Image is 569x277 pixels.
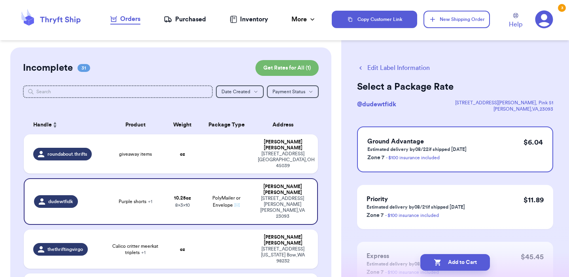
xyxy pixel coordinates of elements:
[509,20,522,29] span: Help
[367,138,424,145] span: Ground Advantage
[212,196,240,207] span: PolyMailer or Envelope ✉️
[200,115,253,134] th: Package Type
[367,155,384,160] span: Zone 7
[258,246,308,264] div: [STREET_ADDRESS][US_STATE] Bow , WA 98232
[106,115,165,134] th: Product
[291,15,316,24] div: More
[558,4,566,12] div: 3
[216,85,264,98] button: Date Created
[47,246,83,253] span: thethriftingvirgo
[272,89,305,94] span: Payment Status
[175,203,190,207] span: 8 x 3 x 10
[367,213,384,218] span: Zone 7
[48,198,73,205] span: dudewtfidk
[332,11,417,28] button: Copy Customer Link
[267,85,319,98] button: Payment Status
[357,63,430,73] button: Edit Label Information
[119,198,152,205] span: Purple shorts
[258,234,308,246] div: [PERSON_NAME] [PERSON_NAME]
[357,81,553,93] h2: Select a Package Rate
[180,247,185,252] strong: oz
[111,243,160,256] span: Calico critter meerkat triplets
[385,213,439,218] a: - $100 insurance included
[47,151,87,157] span: roundabout.thrifts
[455,106,553,112] div: [PERSON_NAME] , VA , 23093
[386,155,440,160] a: - $100 insurance included
[23,85,213,98] input: Search
[524,137,543,148] p: $ 6.04
[148,199,152,204] span: + 1
[367,146,467,153] p: Estimated delivery by 08/22 if shipped [DATE]
[78,64,90,72] span: 31
[357,101,396,107] span: @ dudewtfidk
[367,204,465,210] p: Estimated delivery by 08/21 if shipped [DATE]
[420,254,490,271] button: Add to Cart
[258,184,308,196] div: [PERSON_NAME] [PERSON_NAME]
[141,250,146,255] span: + 1
[52,120,58,130] button: Sort ascending
[367,196,388,202] span: Priority
[230,15,268,24] a: Inventory
[23,62,73,74] h2: Incomplete
[253,115,318,134] th: Address
[524,194,544,205] p: $ 11.89
[455,100,553,106] div: [STREET_ADDRESS][PERSON_NAME] , Pink 51
[258,196,308,219] div: [STREET_ADDRESS][PERSON_NAME] [PERSON_NAME] , VA 23093
[165,115,200,134] th: Weight
[258,139,308,151] div: [PERSON_NAME] [PERSON_NAME]
[174,196,191,200] strong: 10.25 oz
[423,11,490,28] button: New Shipping Order
[119,151,152,157] span: giveaway items
[164,15,206,24] a: Purchased
[33,121,52,129] span: Handle
[110,14,140,24] a: Orders
[509,13,522,29] a: Help
[258,151,308,169] div: [STREET_ADDRESS] [GEOGRAPHIC_DATA] , OH 45039
[221,89,250,94] span: Date Created
[535,10,553,28] a: 3
[180,152,185,156] strong: oz
[255,60,319,76] button: Get Rates for All (1)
